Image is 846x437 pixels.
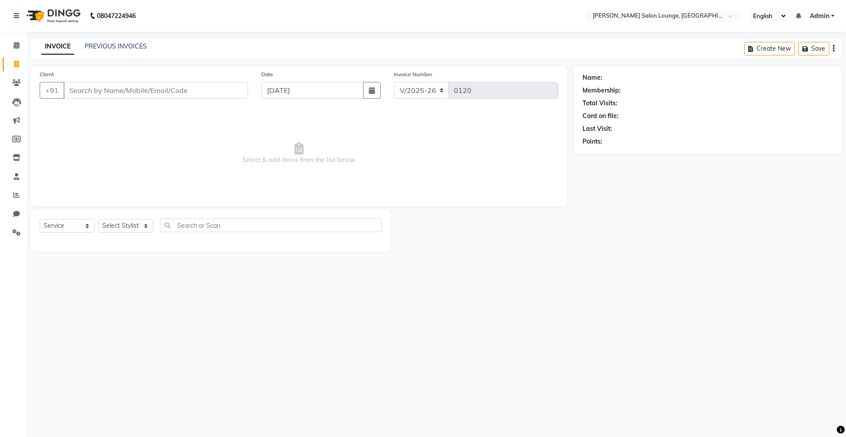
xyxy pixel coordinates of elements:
[40,82,64,99] button: +91
[160,218,382,232] input: Search or Scan
[85,42,147,50] a: PREVIOUS INVOICES
[583,124,612,133] div: Last Visit:
[261,70,273,78] label: Date
[394,70,432,78] label: Invoice Number
[583,86,621,95] div: Membership:
[63,82,248,99] input: Search by Name/Mobile/Email/Code
[41,39,74,55] a: INVOICE
[97,4,136,28] b: 08047224946
[583,99,617,108] div: Total Visits:
[583,137,602,146] div: Points:
[40,70,54,78] label: Client
[798,42,829,56] button: Save
[810,11,829,21] span: Admin
[583,111,619,121] div: Card on file:
[744,42,795,56] button: Create New
[22,4,83,28] img: logo
[40,109,558,197] span: Select & add items from the list below
[583,73,602,82] div: Name:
